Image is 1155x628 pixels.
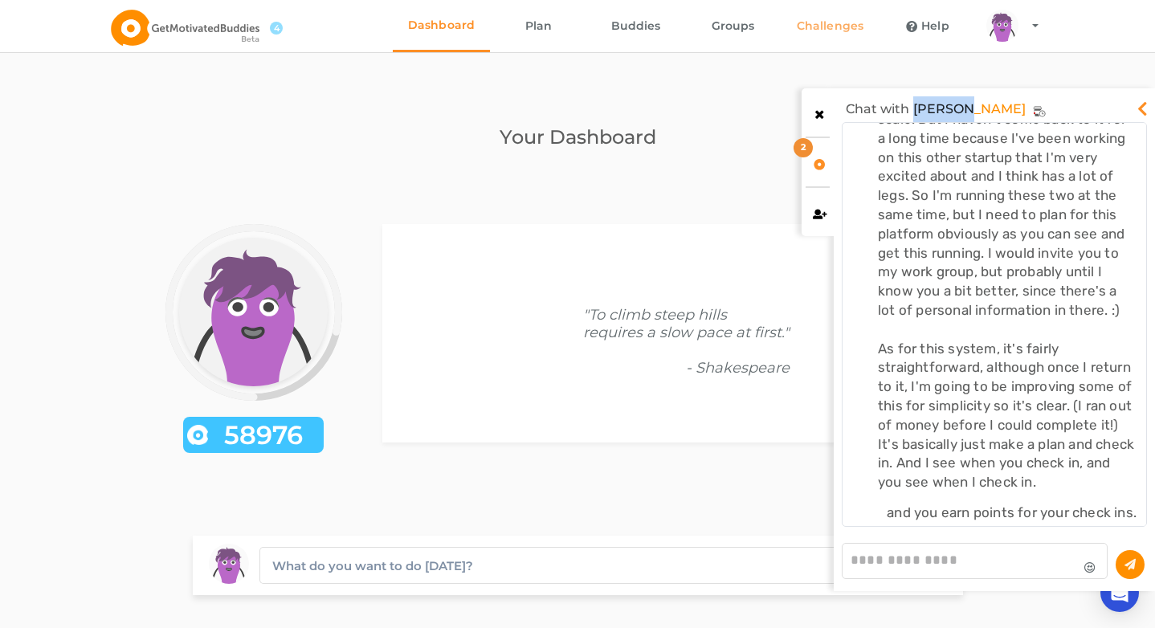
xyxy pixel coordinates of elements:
div: 2 [794,138,813,157]
div: Open Intercom Messenger [1100,573,1139,612]
h2: Your Dashboard [125,123,1031,152]
span: 4 [270,22,283,35]
div: What do you want to do [DATE]? [272,557,473,576]
div: "To climb steep hills requires a slow pace at first." [583,306,790,377]
div: and you earn points for your check ins. [887,504,1137,523]
span: 58976 [208,427,320,443]
div: Chat with [846,96,1035,122]
a: [PERSON_NAME] [913,96,1026,122]
div: - Shakespeare [583,359,790,377]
